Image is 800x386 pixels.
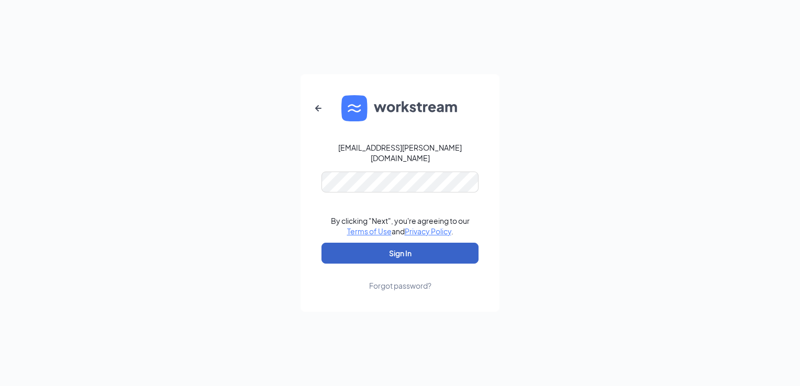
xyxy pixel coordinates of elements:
div: By clicking "Next", you're agreeing to our and . [331,215,470,236]
svg: ArrowLeftNew [312,102,325,115]
div: Forgot password? [369,280,431,291]
a: Privacy Policy [405,226,451,236]
button: ArrowLeftNew [306,96,331,121]
div: [EMAIL_ADDRESS][PERSON_NAME][DOMAIN_NAME] [321,142,479,163]
a: Terms of Use [347,226,392,236]
a: Forgot password? [369,264,431,291]
button: Sign In [321,243,479,264]
img: WS logo and Workstream text [341,95,459,121]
